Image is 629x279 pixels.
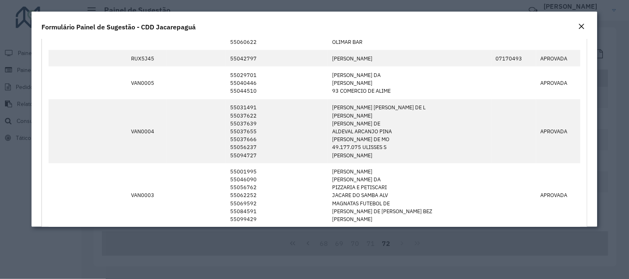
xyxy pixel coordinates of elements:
[328,50,491,67] td: [PERSON_NAME]
[226,99,328,164] td: 55031491 55037622 55037639 55037655 55037666 55056237 55094727
[328,99,491,164] td: [PERSON_NAME] [PERSON_NAME] DE L [PERSON_NAME] [PERSON_NAME] DE ALDEVAL ARCANJO PINA [PERSON_NAME...
[578,23,585,30] em: Fechar
[127,99,167,164] td: VAN0004
[226,164,328,228] td: 55001995 55046090 55056762 55062252 55069592 55084591 55099429
[491,50,536,67] td: 07170493
[536,164,580,228] td: APROVADA
[328,164,491,228] td: [PERSON_NAME] [PERSON_NAME] DA PIZZARIA E PETISCARI JACARE DO SAMBA ALV MAGNATAS FUTEBOL DE [PERS...
[226,67,328,99] td: 55029701 55040446 55044510
[536,50,580,67] td: APROVADA
[536,99,580,164] td: APROVADA
[127,164,167,228] td: VAN0003
[576,22,588,32] button: Close
[226,50,328,67] td: 55042797
[127,50,167,67] td: RUX5J45
[328,67,491,99] td: [PERSON_NAME] DA [PERSON_NAME] 93 COMERCIO DE ALIME
[127,67,167,99] td: VAN0005
[41,22,196,32] h4: Formulário Painel de Sugestão - CDD Jacarepaguá
[536,67,580,99] td: APROVADA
